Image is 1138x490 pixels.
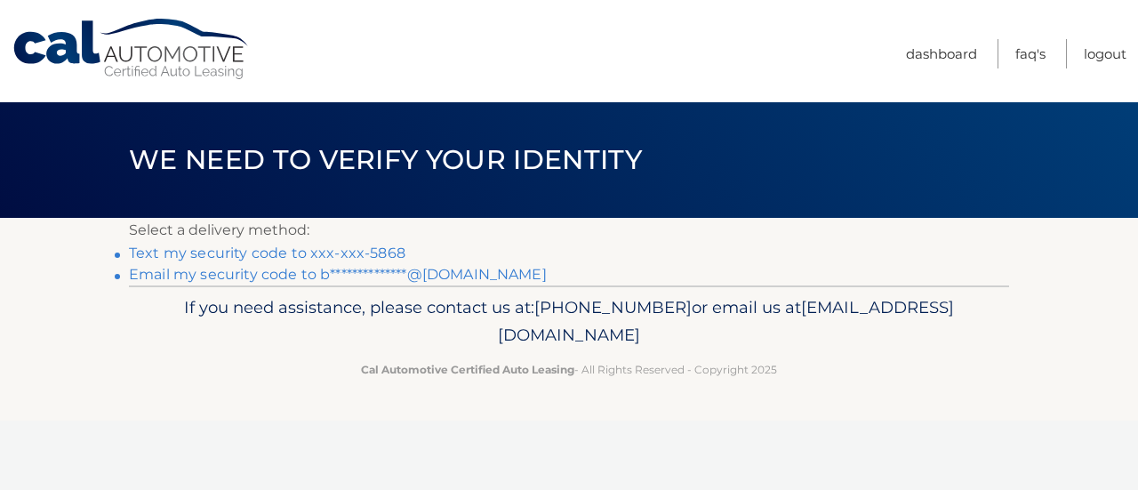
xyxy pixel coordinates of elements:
[906,39,977,68] a: Dashboard
[140,360,998,379] p: - All Rights Reserved - Copyright 2025
[140,293,998,350] p: If you need assistance, please contact us at: or email us at
[12,18,252,81] a: Cal Automotive
[534,297,692,317] span: [PHONE_NUMBER]
[361,363,574,376] strong: Cal Automotive Certified Auto Leasing
[129,218,1009,243] p: Select a delivery method:
[1015,39,1046,68] a: FAQ's
[129,143,642,176] span: We need to verify your identity
[1084,39,1126,68] a: Logout
[129,245,405,261] a: Text my security code to xxx-xxx-5868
